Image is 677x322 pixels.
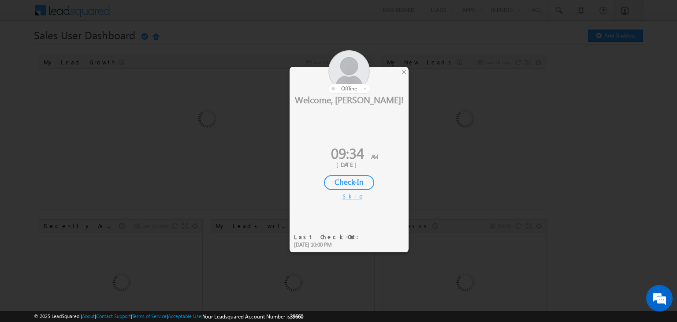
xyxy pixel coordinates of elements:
[290,313,303,320] span: 39660
[342,192,356,200] div: Skip
[399,67,409,77] div: ×
[294,233,364,241] div: Last Check-Out:
[96,313,131,319] a: Contact Support
[341,85,357,92] span: offline
[82,313,95,319] a: About
[371,153,378,160] span: AM
[324,175,374,190] div: Check-In
[296,161,402,168] div: [DATE]
[290,94,409,105] div: Welcome, [PERSON_NAME]!
[132,313,167,319] a: Terms of Service
[331,143,364,163] span: 09:34
[34,312,303,321] span: © 2025 LeadSquared | | | | |
[168,313,201,319] a: Acceptable Use
[294,241,364,249] div: [DATE] 10:00 PM
[203,313,303,320] span: Your Leadsquared Account Number is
